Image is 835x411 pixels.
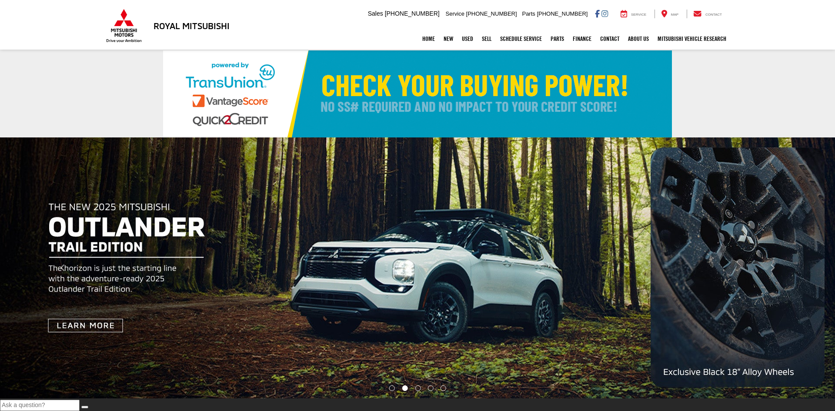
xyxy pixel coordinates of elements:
[631,13,646,17] span: Service
[671,13,678,17] span: Map
[385,10,440,17] span: [PHONE_NUMBER]
[439,28,458,50] a: New
[655,10,685,18] a: Map
[601,10,608,17] a: Instagram: Click to visit our Instagram page
[104,9,144,43] img: Mitsubishi
[653,28,731,50] a: Mitsubishi Vehicle Research
[163,50,672,137] img: Check Your Buying Power
[595,10,600,17] a: Facebook: Click to visit our Facebook page
[687,10,728,18] a: Contact
[458,28,478,50] a: Used
[478,28,496,50] a: Sell
[154,21,230,30] h3: Royal Mitsubishi
[466,10,517,17] span: [PHONE_NUMBER]
[705,13,722,17] span: Contact
[568,28,596,50] a: Finance
[418,28,439,50] a: Home
[522,10,535,17] span: Parts
[537,10,588,17] span: [PHONE_NUMBER]
[596,28,624,50] a: Contact
[546,28,568,50] a: Parts: Opens in a new tab
[710,155,835,381] button: Click to view next picture.
[368,10,383,17] span: Sales
[614,10,653,18] a: Service
[81,406,88,408] button: Send
[496,28,546,50] a: Schedule Service: Opens in a new tab
[446,10,464,17] span: Service
[624,28,653,50] a: About Us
